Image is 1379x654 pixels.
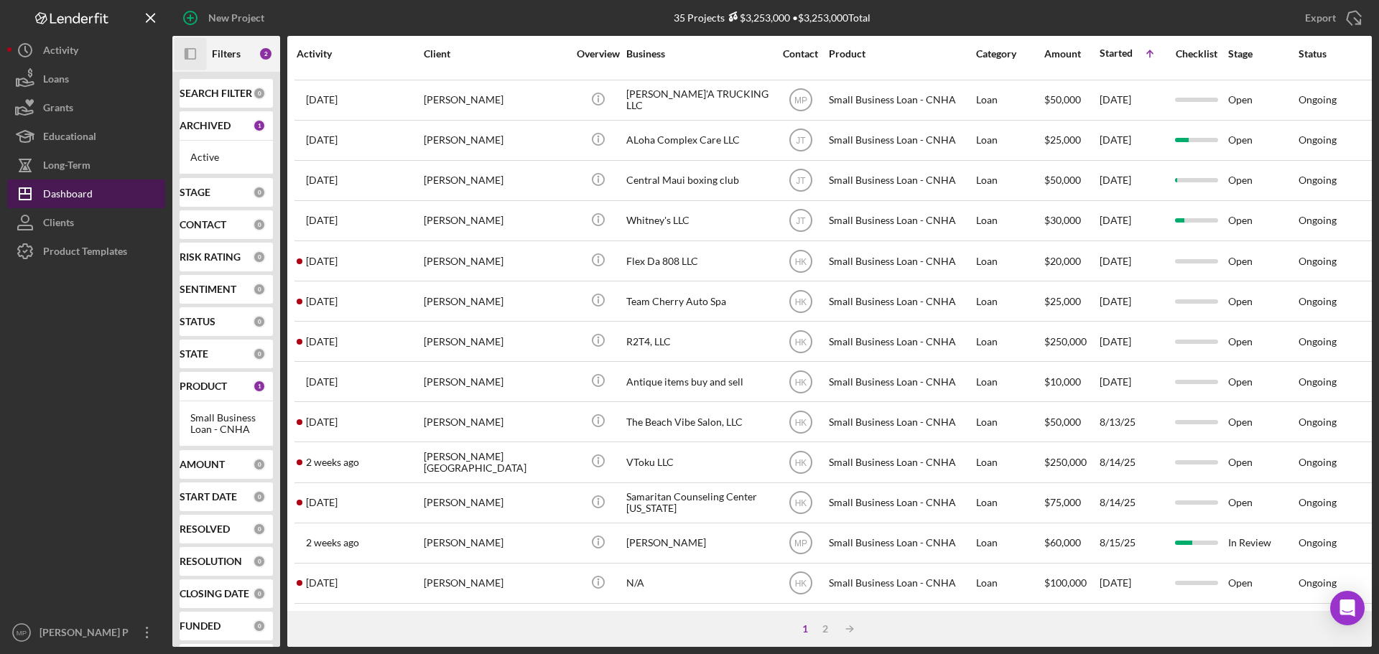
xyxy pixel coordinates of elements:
[1044,456,1087,468] span: $250,000
[1299,457,1337,468] div: Ongoing
[976,121,1043,159] div: Loan
[794,418,807,428] text: HK
[794,256,807,266] text: HK
[253,490,266,503] div: 0
[1100,121,1164,159] div: [DATE]
[1100,47,1133,59] div: Started
[1228,443,1297,481] div: Open
[180,120,231,131] b: ARCHIVED
[1299,577,1337,589] div: Ongoing
[253,283,266,296] div: 0
[253,315,266,328] div: 0
[36,618,129,650] div: [PERSON_NAME] P
[1330,591,1365,625] div: Open Intercom Messenger
[1100,443,1164,481] div: 8/14/25
[424,202,567,240] div: [PERSON_NAME]
[626,48,770,60] div: Business
[1299,416,1337,428] div: Ongoing
[1228,121,1297,159] div: Open
[424,121,567,159] div: [PERSON_NAME]
[829,202,972,240] div: Small Business Loan - CNHA
[794,538,807,548] text: MP
[424,81,567,119] div: [PERSON_NAME]
[306,134,338,146] time: 2025-07-30 20:40
[424,282,567,320] div: [PERSON_NAME]
[976,484,1043,522] div: Loan
[306,256,338,267] time: 2025-08-08 15:29
[1305,4,1336,32] div: Export
[424,443,567,481] div: [PERSON_NAME][GEOGRAPHIC_DATA]
[180,620,220,632] b: FUNDED
[180,284,236,295] b: SENTIMENT
[306,577,338,589] time: 2025-08-18 17:45
[976,202,1043,240] div: Loan
[7,208,165,237] a: Clients
[1100,81,1164,119] div: [DATE]
[43,65,69,97] div: Loans
[180,348,208,360] b: STATE
[180,88,252,99] b: SEARCH FILTER
[253,523,266,536] div: 0
[253,458,266,471] div: 0
[1100,363,1164,401] div: [DATE]
[626,484,770,522] div: Samaritan Counseling Center [US_STATE]
[7,122,165,151] button: Educational
[1299,256,1337,267] div: Ongoing
[1299,537,1337,548] div: Ongoing
[180,380,227,392] b: PRODUCT
[43,93,73,126] div: Grants
[829,524,972,562] div: Small Business Loan - CNHA
[253,119,266,132] div: 1
[1044,214,1081,226] span: $30,000
[626,363,770,401] div: Antique items buy and sell
[253,555,266,568] div: 0
[180,316,215,327] b: STATUS
[253,587,266,600] div: 0
[1044,335,1087,347] span: $250,000
[180,556,242,567] b: RESOLUTION
[7,36,165,65] a: Activity
[306,376,338,388] time: 2025-08-11 23:03
[976,443,1043,481] div: Loan
[829,403,972,441] div: Small Business Loan - CNHA
[794,377,807,387] text: HK
[829,443,972,481] div: Small Business Loan - CNHA
[7,65,165,93] button: Loans
[7,237,165,266] button: Product Templates
[424,322,567,360] div: [PERSON_NAME]
[1044,496,1081,508] span: $75,000
[976,363,1043,401] div: Loan
[1044,536,1081,548] span: $60,000
[626,162,770,200] div: Central Maui boxing club
[1044,48,1098,60] div: Amount
[725,11,790,24] div: $3,253,000
[306,457,359,468] time: 2025-09-01 18:44
[424,242,567,280] div: [PERSON_NAME]
[626,121,770,159] div: ALoha Complex Care LLC
[7,618,165,647] button: MP[PERSON_NAME] P
[306,215,338,226] time: 2025-08-18 22:16
[829,48,972,60] div: Product
[1299,48,1368,60] div: Status
[626,564,770,602] div: N/A
[43,122,96,154] div: Educational
[1299,296,1337,307] div: Ongoing
[1100,162,1164,200] div: [DATE]
[1228,48,1297,60] div: Stage
[795,623,815,635] div: 1
[1044,295,1081,307] span: $25,000
[424,403,567,441] div: [PERSON_NAME]
[43,179,93,212] div: Dashboard
[829,564,972,602] div: Small Business Loan - CNHA
[1299,376,1337,388] div: Ongoing
[829,322,972,360] div: Small Business Loan - CNHA
[829,363,972,401] div: Small Business Loan - CNHA
[1228,403,1297,441] div: Open
[180,251,241,263] b: RISK RATING
[7,151,165,179] button: Long-Term
[7,93,165,122] button: Grants
[180,187,210,198] b: STAGE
